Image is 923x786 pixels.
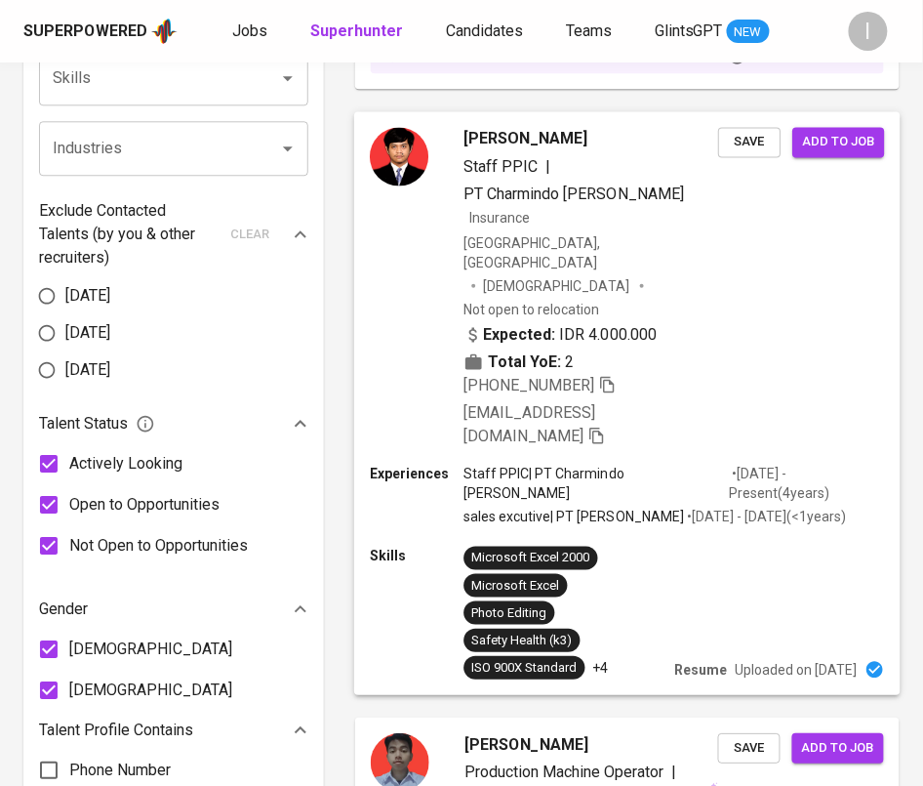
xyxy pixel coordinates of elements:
[69,759,171,782] span: Phone Number
[472,603,547,622] div: Photo Editing
[546,154,551,178] span: |
[728,737,771,760] span: Save
[463,184,684,202] span: PT Charmindo [PERSON_NAME]
[566,20,616,44] a: Teams
[274,64,301,92] button: Open
[39,199,219,269] p: Exclude Contacted Talents (by you & other recruiters)
[446,21,523,40] span: Candidates
[566,351,575,374] span: 2
[566,21,612,40] span: Teams
[463,299,599,318] p: Not open to relocation
[470,209,531,225] span: Insurance
[802,737,874,760] span: Add to job
[489,351,562,374] b: Total YoE:
[718,733,781,764] button: Save
[593,658,609,678] p: +4
[728,131,771,153] span: Save
[472,549,590,567] div: Microsoft Excel 2000
[39,711,308,750] div: Talent Profile Contains
[39,412,155,435] span: Talent Status
[274,135,301,162] button: Open
[39,404,308,443] div: Talent Status
[484,275,632,295] span: [DEMOGRAPHIC_DATA]
[446,20,527,44] a: Candidates
[463,232,718,271] div: [GEOGRAPHIC_DATA], [GEOGRAPHIC_DATA]
[792,733,884,764] button: Add to job
[39,199,308,269] div: Exclude Contacted Talents (by you & other recruiters)clear
[39,719,193,742] p: Talent Profile Contains
[232,21,267,40] span: Jobs
[463,464,729,503] p: Staff PPIC | PT Charmindo [PERSON_NAME]
[793,127,885,157] button: Add to job
[463,322,657,346] div: IDR 4.000.000
[69,534,248,558] span: Not Open to Opportunities
[370,464,463,483] p: Experiences
[39,598,88,621] p: Gender
[463,376,594,394] span: [PHONE_NUMBER]
[65,358,110,382] span: [DATE]
[151,17,178,46] img: app logo
[65,284,110,308] span: [DATE]
[69,452,182,476] span: Actively Looking
[355,112,900,694] a: [PERSON_NAME]Staff PPIC|PT Charmindo [PERSON_NAME]Insurance[GEOGRAPHIC_DATA], [GEOGRAPHIC_DATA][D...
[735,660,857,680] p: Uploaded on [DATE]
[674,660,727,680] p: Resume
[464,763,663,781] span: Production Machine Operator
[463,156,538,175] span: Staff PPIC
[39,590,308,629] div: Gender
[370,127,428,186] img: 3f355afbe4a787b915c99593908b5a0f.jpeg
[463,507,684,526] p: sales excutive | PT [PERSON_NAME]
[484,322,556,346] b: Expected:
[463,127,587,150] span: [PERSON_NAME]
[671,761,676,784] span: |
[23,17,178,46] a: Superpoweredapp logo
[464,733,588,757] span: [PERSON_NAME]
[310,20,407,44] a: Superhunter
[718,127,781,157] button: Save
[69,638,232,661] span: [DEMOGRAPHIC_DATA]
[729,464,885,503] p: • [DATE] - Present ( 4 years )
[23,21,147,43] div: Superpowered
[655,20,770,44] a: GlintsGPT NEW
[803,131,875,153] span: Add to job
[65,321,110,345] span: [DATE]
[849,12,888,51] div: I
[472,576,560,595] div: Microsoft Excel
[69,493,220,517] span: Open to Opportunities
[232,20,271,44] a: Jobs
[370,546,463,565] p: Skills
[727,22,770,42] span: NEW
[684,507,846,526] p: • [DATE] - [DATE] ( <1 years )
[655,21,723,40] span: GlintsGPT
[472,631,573,649] div: Safety Health (k3)
[472,658,578,677] div: ISO 900X Standard
[69,679,232,702] span: [DEMOGRAPHIC_DATA]
[559,48,654,63] span: AI-generated
[310,21,403,40] b: Superhunter
[463,403,595,445] span: [EMAIL_ADDRESS][DOMAIN_NAME]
